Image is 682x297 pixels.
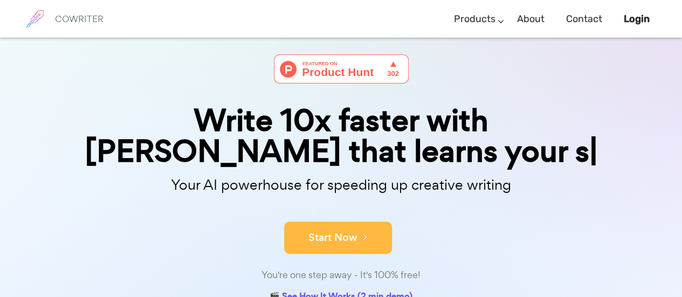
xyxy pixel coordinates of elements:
[624,13,650,25] b: Login
[517,3,545,35] a: About
[72,105,611,167] div: Write 10x faster with [PERSON_NAME] that learns your s
[566,3,602,35] a: Contact
[624,3,650,35] a: Login
[454,3,495,35] a: Products
[72,267,611,283] div: You're one step away - It's 100% free!
[22,5,49,32] img: brand logo
[274,54,409,84] img: Cowriter - Your AI buddy for speeding up creative writing | Product Hunt
[72,174,611,197] p: Your AI powerhouse for speeding up creative writing
[284,222,392,254] button: Start Now
[55,14,104,24] h6: COWRITER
